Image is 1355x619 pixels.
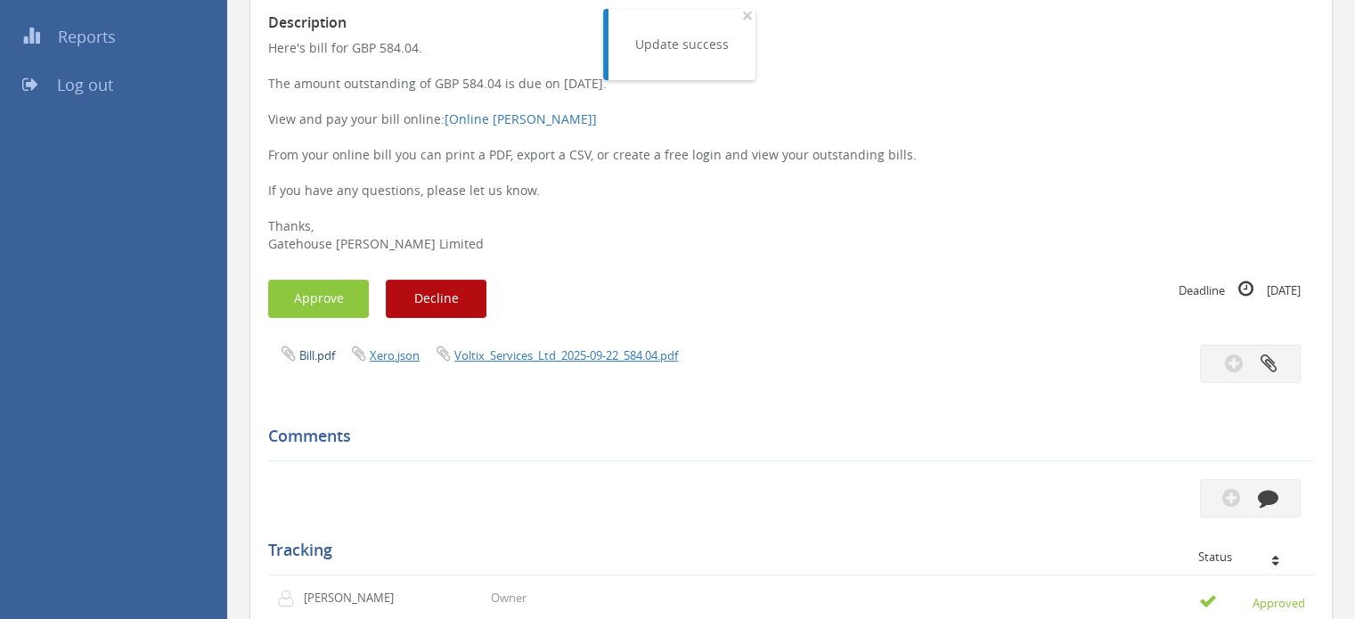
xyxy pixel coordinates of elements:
[491,590,526,607] p: Owner
[57,74,113,95] span: Log out
[268,39,1314,253] p: Here's bill for GBP 584.04. The amount outstanding of GBP 584.04 is due on [DATE]. View and pay y...
[386,280,486,318] button: Decline
[1198,550,1301,563] div: Status
[635,36,729,53] div: Update success
[445,110,597,127] a: [Online [PERSON_NAME]]
[268,280,369,318] button: Approve
[268,428,1301,445] h5: Comments
[299,347,335,363] a: Bill.pdf
[58,26,116,47] span: Reports
[268,542,1301,559] h5: Tracking
[1199,592,1305,612] small: Approved
[370,347,420,363] a: Xero.json
[1179,280,1301,299] small: Deadline [DATE]
[742,3,753,28] span: ×
[268,15,1314,31] h3: Description
[304,590,406,607] p: [PERSON_NAME]
[454,347,678,363] a: Voltix_Services_Ltd_2025-09-22_584.04.pdf
[277,590,304,607] img: user-icon.png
